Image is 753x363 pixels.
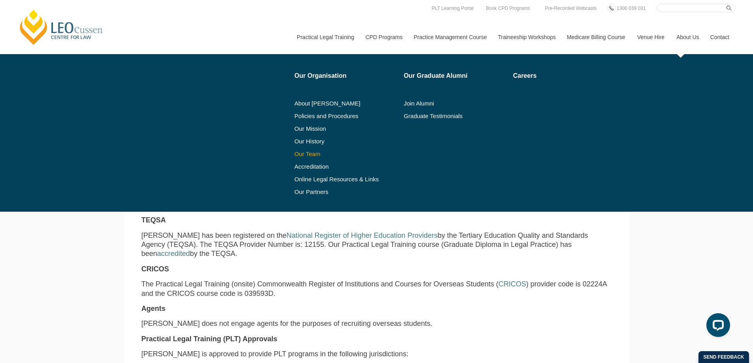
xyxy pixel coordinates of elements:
strong: Practical Legal Training (PLT) Approvals [142,335,277,343]
a: Our Mission [294,126,379,132]
p: [PERSON_NAME] has been registered on the by the Tertiary Education Quality and Standards Agency (... [142,231,612,259]
p: [PERSON_NAME] is approved to provide PLT programs in the following jurisdictions: [142,350,612,359]
a: About [PERSON_NAME] [294,100,398,107]
a: PLT Learning Portal [430,4,476,13]
a: Pre-Recorded Webcasts [543,4,599,13]
a: About Us [670,20,704,54]
a: Online Legal Resources & Links [294,176,398,182]
a: accredited [157,250,190,258]
a: Traineeship Workshops [492,20,561,54]
a: Our History [294,138,398,145]
a: Accreditation [294,164,398,170]
a: Our Organisation [294,73,398,79]
span: 1300 039 031 [617,6,645,11]
a: Practice Management Course [408,20,492,54]
a: Practical Legal Training [291,20,360,54]
a: Contact [704,20,735,54]
strong: TEQSA [142,216,166,224]
a: Our Graduate Alumni [404,73,508,79]
strong: CRICOS [142,265,169,273]
a: Careers [513,73,603,79]
a: National Register of Higher Education Providers [287,231,438,239]
a: CPD Programs [359,20,408,54]
p: [PERSON_NAME] does not engage agents for the purposes of recruiting overseas students. [142,319,612,328]
a: Book CPD Programs [484,4,532,13]
strong: Agents [142,305,166,312]
a: Medicare Billing Course [561,20,631,54]
a: [PERSON_NAME] Centre for Law [18,9,105,46]
a: CRICOS [498,280,526,288]
a: Join Alumni [404,100,508,107]
a: Our Partners [294,189,398,195]
a: 1300 039 031 [615,4,647,13]
a: Policies and Procedures [294,113,398,119]
a: Our Team [294,151,398,157]
p: The Practical Legal Training (onsite) Commonwealth Register of Institutions and Courses for Overs... [142,280,612,298]
a: Venue Hire [631,20,670,54]
a: Graduate Testimonials [404,113,508,119]
iframe: LiveChat chat widget [700,310,733,343]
